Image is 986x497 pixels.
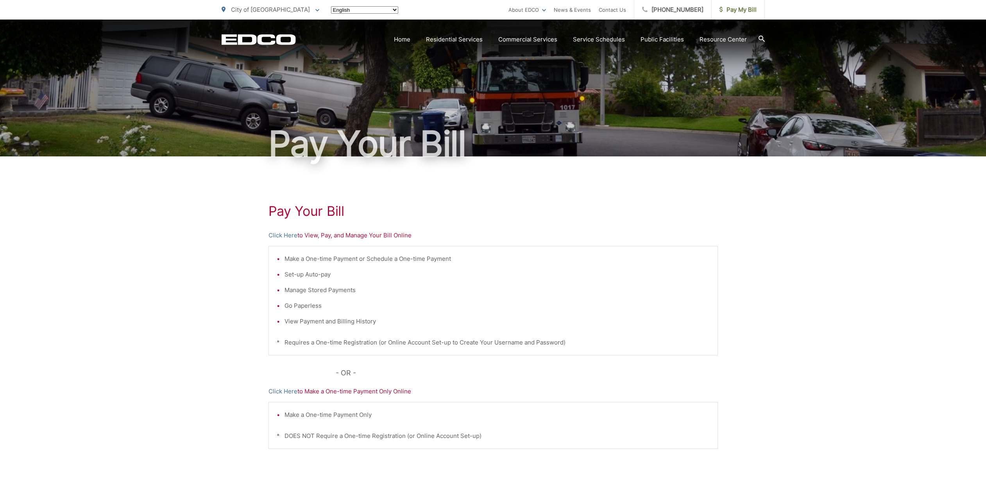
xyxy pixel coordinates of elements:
[277,338,710,347] p: * Requires a One-time Registration (or Online Account Set-up to Create Your Username and Password)
[268,231,297,240] a: Click Here
[277,431,710,441] p: * DOES NOT Require a One-time Registration (or Online Account Set-up)
[285,301,710,310] li: Go Paperless
[336,367,718,379] p: - OR -
[641,35,684,44] a: Public Facilities
[268,203,718,219] h1: Pay Your Bill
[554,5,591,14] a: News & Events
[573,35,625,44] a: Service Schedules
[268,387,718,396] p: to Make a One-time Payment Only Online
[222,34,296,45] a: EDCD logo. Return to the homepage.
[719,5,757,14] span: Pay My Bill
[508,5,546,14] a: About EDCO
[285,317,710,326] li: View Payment and Billing History
[331,6,398,14] select: Select a language
[498,35,557,44] a: Commercial Services
[285,254,710,264] li: Make a One-time Payment or Schedule a One-time Payment
[268,231,718,240] p: to View, Pay, and Manage Your Bill Online
[426,35,483,44] a: Residential Services
[394,35,410,44] a: Home
[285,270,710,279] li: Set-up Auto-pay
[231,6,310,13] span: City of [GEOGRAPHIC_DATA]
[268,387,297,396] a: Click Here
[700,35,747,44] a: Resource Center
[599,5,626,14] a: Contact Us
[285,410,710,420] li: Make a One-time Payment Only
[285,285,710,295] li: Manage Stored Payments
[222,124,765,163] h1: Pay Your Bill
